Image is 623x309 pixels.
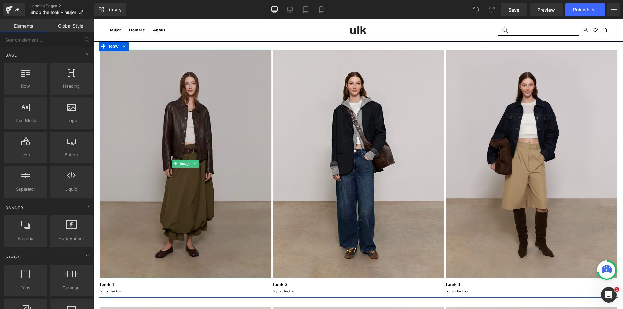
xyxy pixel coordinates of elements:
[106,7,122,13] span: Library
[6,151,45,158] span: Icon
[179,268,351,275] p: 5 productos
[485,3,498,16] button: Redo
[14,22,27,32] span: Row
[52,83,91,89] span: Heading
[565,3,605,16] button: Publish
[6,186,45,193] span: Separator
[16,8,28,13] span: Mujer
[27,22,35,32] a: Expand / Collapse
[98,140,105,148] a: Expand / Collapse
[3,3,25,16] a: v6
[35,8,52,13] span: Hombre
[13,6,21,14] div: v6
[508,6,519,13] span: Save
[614,287,619,292] span: 1
[52,151,91,158] span: Button
[52,284,91,291] span: Carousel
[59,8,72,13] span: About
[6,117,45,124] span: Text Block
[404,5,419,16] button: Búsqueda
[5,52,18,58] span: Base
[313,3,329,16] a: Mobile
[6,83,45,89] span: Row
[52,235,91,242] span: Hero Banner
[537,6,555,13] span: Preview
[52,186,91,193] span: Liquid
[256,7,273,15] img: Ulanka
[94,3,126,16] a: New Library
[601,287,617,303] iframe: Intercom live chat
[47,19,94,32] a: Global Style
[5,254,21,260] span: Stack
[530,3,563,16] a: Preview
[5,205,24,211] span: Banner
[179,262,351,268] p: Look 2
[282,3,298,16] a: Laptop
[298,3,313,16] a: Tablet
[30,10,76,15] span: Shop the look - mujer
[6,262,178,268] p: Look 1
[573,7,589,12] span: Publish
[267,3,282,16] a: Desktop
[404,5,485,16] input: Búsqueda
[352,262,524,268] p: Look 3
[6,235,45,242] span: Parallax
[607,3,620,16] button: More
[6,284,45,291] span: Tabs
[52,117,91,124] span: Image
[85,140,98,148] span: Image
[352,268,524,275] p: 5 productos
[470,3,483,16] button: Undo
[30,3,94,8] a: Landing Pages
[6,268,178,275] p: 5 productos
